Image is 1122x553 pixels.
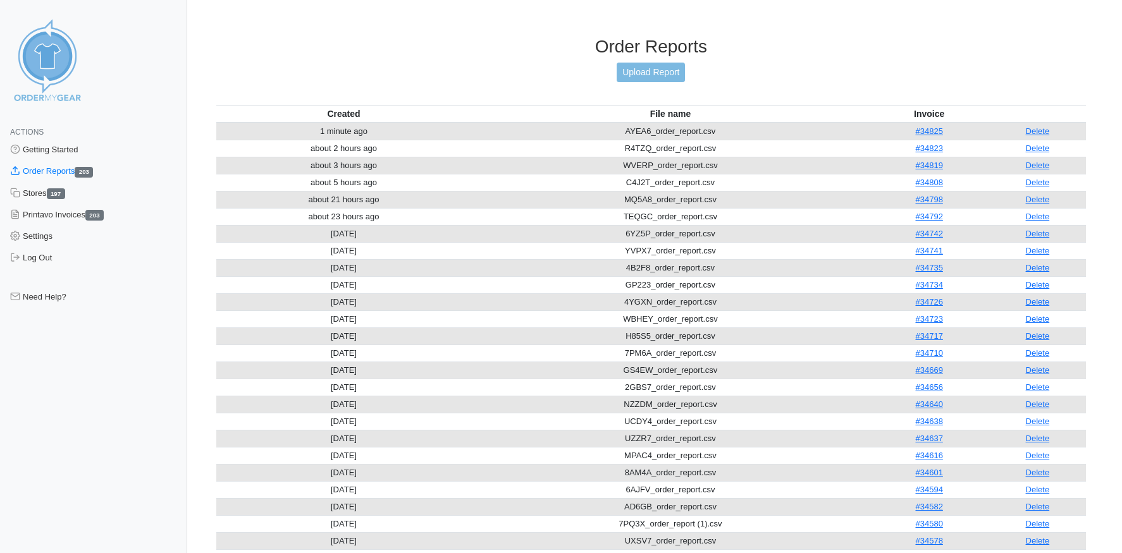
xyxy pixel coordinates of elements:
[216,259,472,276] td: [DATE]
[471,157,869,174] td: WVERP_order_report.csv
[1026,178,1050,187] a: Delete
[1026,212,1050,221] a: Delete
[1026,519,1050,528] a: Delete
[216,157,472,174] td: about 3 hours ago
[1026,229,1050,238] a: Delete
[216,532,472,549] td: [DATE]
[216,242,472,259] td: [DATE]
[1026,263,1050,272] a: Delete
[1026,161,1050,170] a: Delete
[471,242,869,259] td: YVPX7_order_report.csv
[471,140,869,157] td: R4TZQ_order_report.csv
[1026,502,1050,511] a: Delete
[10,128,44,137] span: Actions
[915,178,942,187] a: #34808
[915,280,942,289] a: #34734
[471,276,869,293] td: GP223_order_report.csv
[915,365,942,375] a: #34669
[47,188,65,199] span: 197
[216,464,472,481] td: [DATE]
[216,140,472,157] td: about 2 hours ago
[471,191,869,208] td: MQ5A8_order_report.csv
[216,413,472,430] td: [DATE]
[915,126,942,136] a: #34825
[1026,246,1050,255] a: Delete
[471,310,869,327] td: WBHEY_order_report.csv
[216,515,472,532] td: [DATE]
[75,167,93,178] span: 203
[915,212,942,221] a: #34792
[471,174,869,191] td: C4J2T_order_report.csv
[1026,297,1050,307] a: Delete
[1026,416,1050,426] a: Delete
[216,36,1086,58] h3: Order Reports
[216,362,472,379] td: [DATE]
[85,210,104,221] span: 203
[915,502,942,511] a: #34582
[216,105,472,123] th: Created
[471,498,869,515] td: AD6GB_order_report.csv
[1026,331,1050,341] a: Delete
[216,498,472,515] td: [DATE]
[216,293,472,310] td: [DATE]
[915,485,942,494] a: #34594
[471,447,869,464] td: MPAC4_order_report.csv
[471,396,869,413] td: NZZDM_order_report.csv
[216,225,472,242] td: [DATE]
[915,399,942,409] a: #34640
[216,344,472,362] td: [DATE]
[1026,348,1050,358] a: Delete
[216,430,472,447] td: [DATE]
[915,451,942,460] a: #34616
[471,464,869,481] td: 8AM4A_order_report.csv
[471,208,869,225] td: TEQGC_order_report.csv
[915,195,942,204] a: #34798
[1026,143,1050,153] a: Delete
[1026,468,1050,477] a: Delete
[915,331,942,341] a: #34717
[915,519,942,528] a: #34580
[1026,195,1050,204] a: Delete
[471,327,869,344] td: H85S5_order_report.csv
[216,327,472,344] td: [DATE]
[1026,399,1050,409] a: Delete
[915,314,942,324] a: #34723
[1026,314,1050,324] a: Delete
[471,413,869,430] td: UCDY4_order_report.csv
[471,515,869,532] td: 7PQ3X_order_report (1).csv
[915,416,942,426] a: #34638
[216,276,472,293] td: [DATE]
[216,208,472,225] td: about 23 hours ago
[915,263,942,272] a: #34735
[216,481,472,498] td: [DATE]
[1026,126,1050,136] a: Delete
[915,434,942,443] a: #34637
[1026,365,1050,375] a: Delete
[471,430,869,447] td: UZZR7_order_report.csv
[216,379,472,396] td: [DATE]
[1026,485,1050,494] a: Delete
[216,174,472,191] td: about 5 hours ago
[915,246,942,255] a: #34741
[915,348,942,358] a: #34710
[915,297,942,307] a: #34726
[471,481,869,498] td: 6AJFV_order_report.csv
[1026,536,1050,545] a: Delete
[471,362,869,379] td: GS4EW_order_report.csv
[915,161,942,170] a: #34819
[1026,382,1050,392] a: Delete
[216,191,472,208] td: about 21 hours ago
[1026,280,1050,289] a: Delete
[216,447,472,464] td: [DATE]
[471,225,869,242] td: 6YZ5P_order_report.csv
[471,293,869,310] td: 4YGXN_order_report.csv
[915,382,942,392] a: #34656
[216,123,472,140] td: 1 minute ago
[915,468,942,477] a: #34601
[216,310,472,327] td: [DATE]
[471,105,869,123] th: File name
[617,63,685,82] a: Upload Report
[915,229,942,238] a: #34742
[471,259,869,276] td: 4B2F8_order_report.csv
[1026,451,1050,460] a: Delete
